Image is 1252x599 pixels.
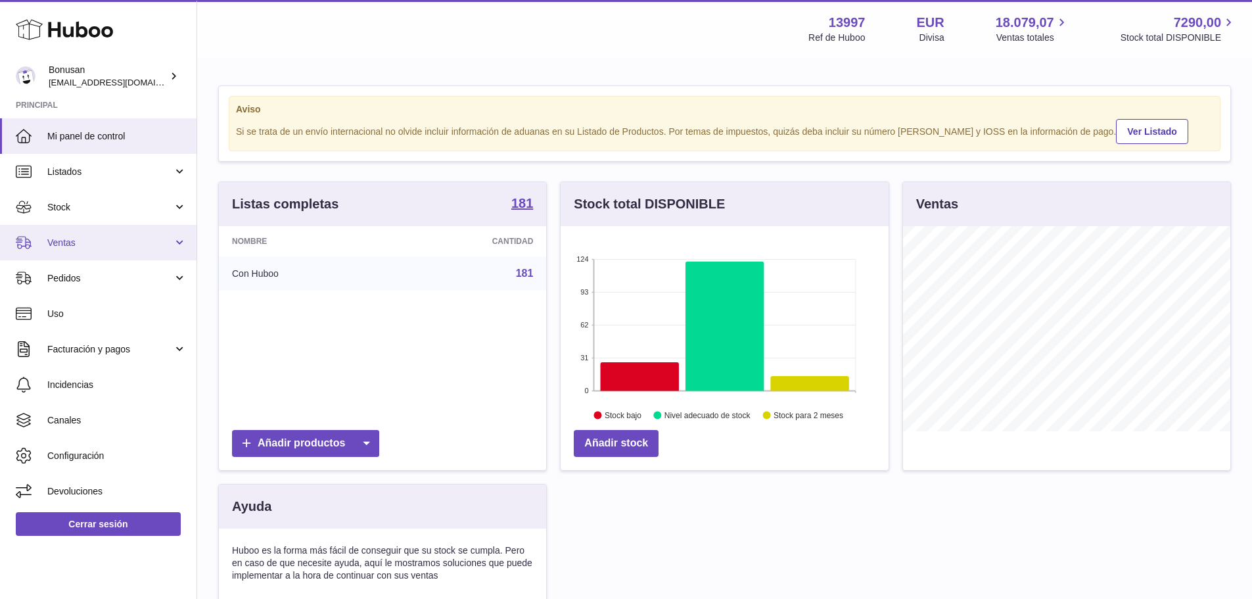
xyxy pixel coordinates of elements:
span: 7290,00 [1174,14,1221,32]
a: 18.079,07 Ventas totales [996,14,1069,44]
a: Añadir productos [232,430,379,457]
span: Incidencias [47,379,187,391]
text: 93 [581,288,589,296]
span: Listados [47,166,173,178]
h3: Ventas [916,195,958,213]
a: Ver Listado [1116,119,1188,144]
span: Uso [47,308,187,320]
span: Configuración [47,450,187,462]
a: 181 [511,197,533,212]
span: Stock total DISPONIBLE [1121,32,1236,44]
a: 7290,00 Stock total DISPONIBLE [1121,14,1236,44]
text: 31 [581,354,589,362]
strong: 181 [511,197,533,210]
strong: Aviso [236,103,1213,116]
span: [EMAIL_ADDRESS][DOMAIN_NAME] [49,77,193,87]
a: Cerrar sesión [16,512,181,536]
div: Ref de Huboo [808,32,865,44]
span: Ventas [47,237,173,249]
span: Stock [47,201,173,214]
text: Stock para 2 meses [774,411,843,420]
img: info@bonusan.es [16,66,35,86]
div: Divisa [919,32,944,44]
text: 62 [581,321,589,329]
span: Facturación y pagos [47,343,173,356]
p: Huboo es la forma más fácil de conseguir que su stock se cumpla. Pero en caso de que necesite ayu... [232,544,533,582]
span: Canales [47,414,187,427]
text: 0 [585,387,589,395]
text: 124 [576,255,588,263]
th: Cantidad [389,226,547,256]
span: Ventas totales [996,32,1069,44]
span: Devoluciones [47,485,187,498]
span: Pedidos [47,272,173,285]
a: 181 [516,268,534,279]
div: Si se trata de un envío internacional no olvide incluir información de aduanas en su Listado de P... [236,117,1213,144]
div: Bonusan [49,64,167,89]
strong: EUR [916,14,944,32]
td: Con Huboo [219,256,389,291]
h3: Ayuda [232,498,271,515]
h3: Listas completas [232,195,338,213]
span: Mi panel de control [47,130,187,143]
a: Añadir stock [574,430,659,457]
strong: 13997 [829,14,866,32]
text: Nivel adecuado de stock [664,411,751,420]
span: 18.079,07 [996,14,1054,32]
th: Nombre [219,226,389,256]
h3: Stock total DISPONIBLE [574,195,725,213]
text: Stock bajo [605,411,641,420]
